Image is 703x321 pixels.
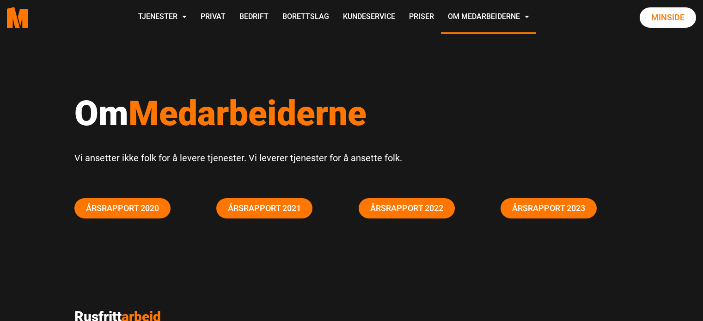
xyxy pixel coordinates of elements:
a: Minside [640,7,696,28]
a: Årsrapport 2020 [74,198,171,218]
a: Kundeservice [336,1,402,34]
a: Borettslag [275,1,336,34]
a: Priser [402,1,441,34]
a: Bedrift [232,1,275,34]
a: Årsrapport 2023 [501,198,597,218]
a: Om Medarbeiderne [441,1,536,34]
p: Vi ansetter ikke folk for å levere tjenester. Vi leverer tjenester for å ansette folk. [74,150,629,166]
a: Privat [194,1,232,34]
a: Tjenester [131,1,194,34]
a: Årsrapport 2021 [216,198,312,218]
a: Årsrapport 2022 [359,198,455,218]
span: Medarbeiderne [128,93,367,133]
h1: Om [74,92,629,134]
